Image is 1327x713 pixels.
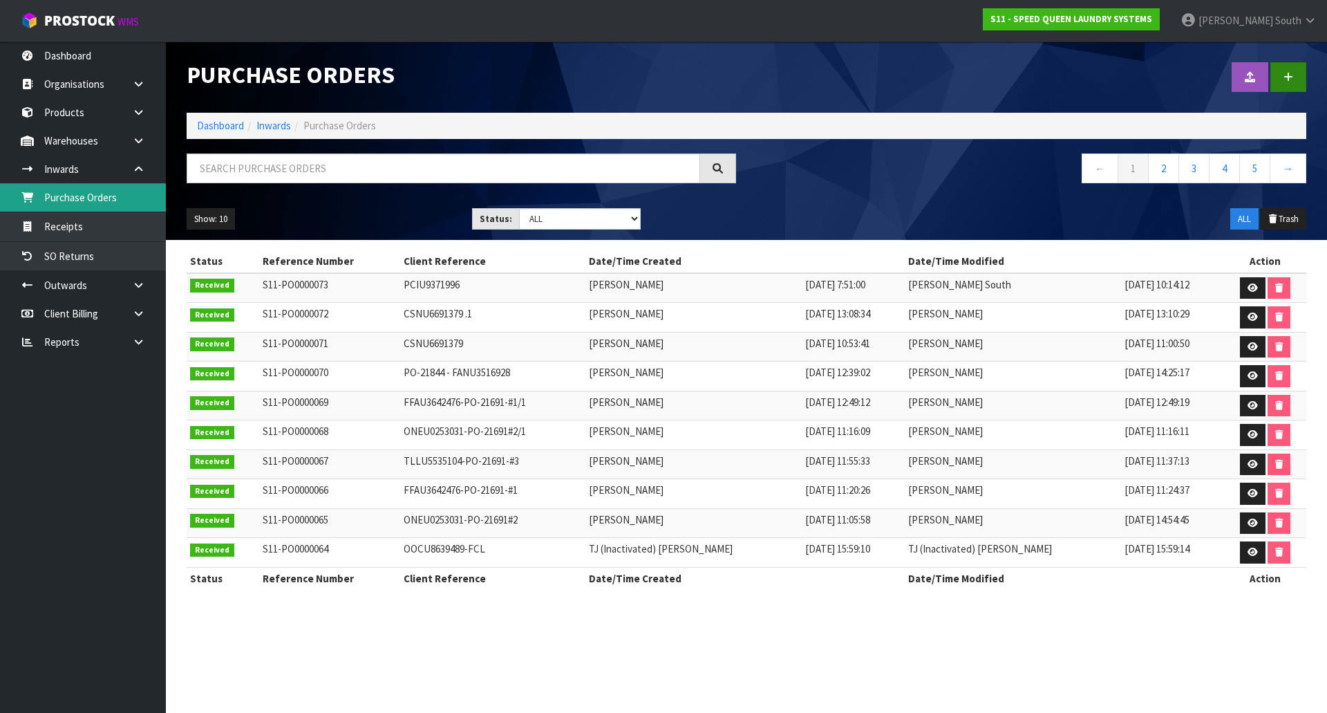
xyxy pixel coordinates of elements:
th: Status [187,567,259,589]
strong: S11 - SPEED QUEEN LAUNDRY SYSTEMS [990,13,1152,25]
span: [PERSON_NAME] [589,366,663,379]
span: [DATE] 12:49:12 [805,396,870,409]
th: Action [1224,567,1306,589]
a: → [1270,154,1306,183]
span: [PERSON_NAME] [908,366,983,379]
span: [PERSON_NAME] [589,513,663,526]
img: cube-alt.png [21,12,38,29]
button: ALL [1230,208,1259,230]
input: Search purchase orders [187,154,700,183]
span: [DATE] 14:54:45 [1124,513,1189,526]
span: [DATE] 15:59:14 [1124,542,1189,555]
span: [PERSON_NAME] [589,337,663,350]
span: [PERSON_NAME] [908,337,983,350]
span: [DATE] 11:05:58 [805,513,870,526]
td: PCIU9371996 [400,273,585,303]
a: 2 [1148,154,1179,183]
span: [PERSON_NAME] [908,396,983,409]
a: 4 [1209,154,1240,183]
span: [DATE] 11:37:13 [1124,454,1189,467]
span: [DATE] 12:49:19 [1124,396,1189,409]
a: Inwards [256,119,291,132]
small: WMS [117,15,139,28]
td: S11-PO0000068 [259,420,400,450]
span: Received [190,279,234,293]
span: [DATE] 14:25:17 [1124,366,1189,379]
td: S11-PO0000065 [259,508,400,538]
span: [PERSON_NAME] [589,396,663,409]
strong: Status: [480,213,512,225]
span: [PERSON_NAME] [908,425,983,438]
span: [PERSON_NAME] [908,483,983,497]
span: [DATE] 11:00:50 [1124,337,1189,350]
td: S11-PO0000069 [259,391,400,420]
td: CSNU6691379 [400,332,585,362]
h1: Purchase Orders [187,62,736,88]
span: Purchase Orders [303,119,376,132]
span: [DATE] 15:59:10 [805,542,870,555]
span: Received [190,396,234,410]
td: S11-PO0000073 [259,273,400,303]
td: OOCU8639489-FCL [400,538,585,568]
td: ONEU0253031-PO-21691#2/1 [400,420,585,450]
a: 1 [1118,154,1149,183]
a: ← [1082,154,1118,183]
span: [PERSON_NAME] South [908,278,1011,291]
span: [DATE] 11:55:33 [805,454,870,467]
span: [DATE] 11:20:26 [805,483,870,497]
span: TJ (Inactivated) [PERSON_NAME] [908,542,1052,555]
span: [PERSON_NAME] [908,454,983,467]
span: [PERSON_NAME] [589,454,663,467]
a: S11 - SPEED QUEEN LAUNDRY SYSTEMS [983,8,1160,30]
span: South [1275,14,1301,27]
th: Reference Number [259,567,400,589]
span: TJ (Inactivated) [PERSON_NAME] [589,542,733,555]
span: Received [190,337,234,351]
a: 5 [1239,154,1270,183]
span: [PERSON_NAME] [589,425,663,438]
span: [DATE] 11:16:11 [1124,425,1189,438]
td: S11-PO0000067 [259,450,400,479]
span: [DATE] 10:14:12 [1124,278,1189,291]
th: Date/Time Modified [905,567,1224,589]
th: Status [187,250,259,272]
button: Show: 10 [187,208,235,230]
span: [DATE] 12:39:02 [805,366,870,379]
td: S11-PO0000066 [259,479,400,509]
th: Date/Time Created [585,567,905,589]
span: Received [190,514,234,528]
span: [DATE] 10:53:41 [805,337,870,350]
td: FFAU3642476-PO-21691-#1 [400,479,585,509]
span: [DATE] 13:10:29 [1124,307,1189,320]
span: [PERSON_NAME] [908,513,983,526]
td: TLLU5535104-PO-21691-#3 [400,450,585,479]
span: Received [190,485,234,499]
th: Client Reference [400,250,585,272]
td: S11-PO0000070 [259,362,400,391]
th: Action [1224,250,1306,272]
span: [DATE] 11:16:09 [805,425,870,438]
span: [PERSON_NAME] [1198,14,1273,27]
a: Dashboard [197,119,244,132]
td: CSNU6691379 .1 [400,303,585,333]
td: FFAU3642476-PO-21691-#1/1 [400,391,585,420]
span: [PERSON_NAME] [589,307,663,320]
span: Received [190,367,234,381]
span: Received [190,308,234,322]
span: Received [190,426,234,440]
th: Date/Time Modified [905,250,1224,272]
a: 3 [1178,154,1210,183]
span: Received [190,455,234,469]
span: [DATE] 13:08:34 [805,307,870,320]
th: Reference Number [259,250,400,272]
td: S11-PO0000071 [259,332,400,362]
td: S11-PO0000072 [259,303,400,333]
span: [PERSON_NAME] [589,483,663,497]
span: [DATE] 11:24:37 [1124,483,1189,497]
button: Trash [1260,208,1306,230]
span: [PERSON_NAME] [589,278,663,291]
span: ProStock [44,12,115,30]
th: Client Reference [400,567,585,589]
td: S11-PO0000064 [259,538,400,568]
td: ONEU0253031-PO-21691#2 [400,508,585,538]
